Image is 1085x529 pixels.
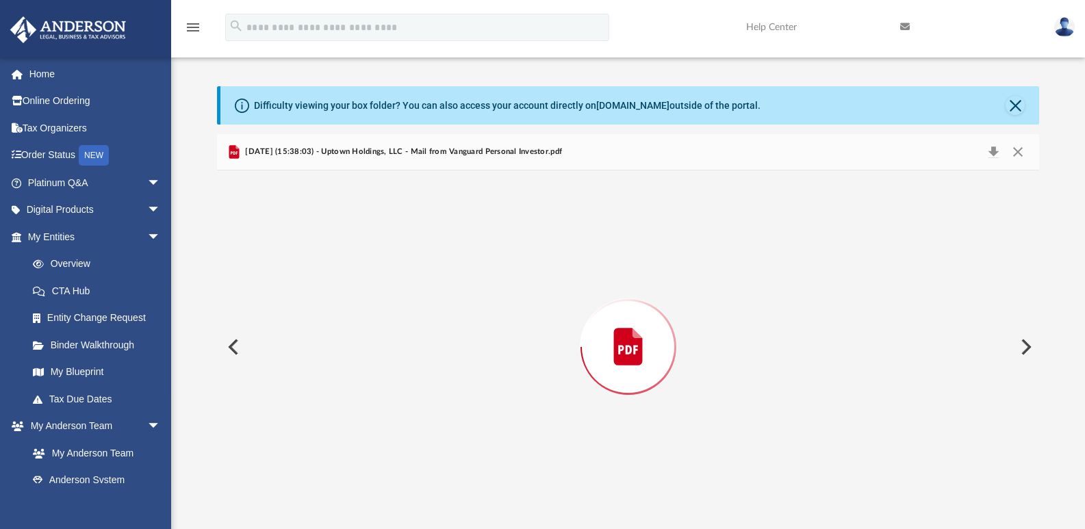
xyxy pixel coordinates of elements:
[242,146,562,158] span: [DATE] (15:38:03) - Uptown Holdings, LLC - Mail from Vanguard Personal Investor.pdf
[185,26,201,36] a: menu
[217,328,247,366] button: Previous File
[254,99,761,113] div: Difficulty viewing your box folder? You can also access your account directly on outside of the p...
[79,145,109,166] div: NEW
[10,223,181,250] a: My Entitiesarrow_drop_down
[19,359,175,386] a: My Blueprint
[229,18,244,34] i: search
[147,413,175,441] span: arrow_drop_down
[19,277,181,305] a: CTA Hub
[19,385,181,413] a: Tax Due Dates
[147,196,175,224] span: arrow_drop_down
[1006,96,1025,115] button: Close
[596,100,669,111] a: [DOMAIN_NAME]
[10,114,181,142] a: Tax Organizers
[1010,328,1040,366] button: Next File
[19,331,181,359] a: Binder Walkthrough
[19,250,181,278] a: Overview
[147,223,175,251] span: arrow_drop_down
[10,142,181,170] a: Order StatusNEW
[19,305,181,332] a: Entity Change Request
[217,134,1040,524] div: Preview
[981,142,1006,162] button: Download
[10,88,181,115] a: Online Ordering
[19,439,168,467] a: My Anderson Team
[6,16,130,43] img: Anderson Advisors Platinum Portal
[1006,142,1030,162] button: Close
[10,60,181,88] a: Home
[10,196,181,224] a: Digital Productsarrow_drop_down
[10,413,175,440] a: My Anderson Teamarrow_drop_down
[1054,17,1075,37] img: User Pic
[19,467,175,494] a: Anderson System
[185,19,201,36] i: menu
[147,169,175,197] span: arrow_drop_down
[10,169,181,196] a: Platinum Q&Aarrow_drop_down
